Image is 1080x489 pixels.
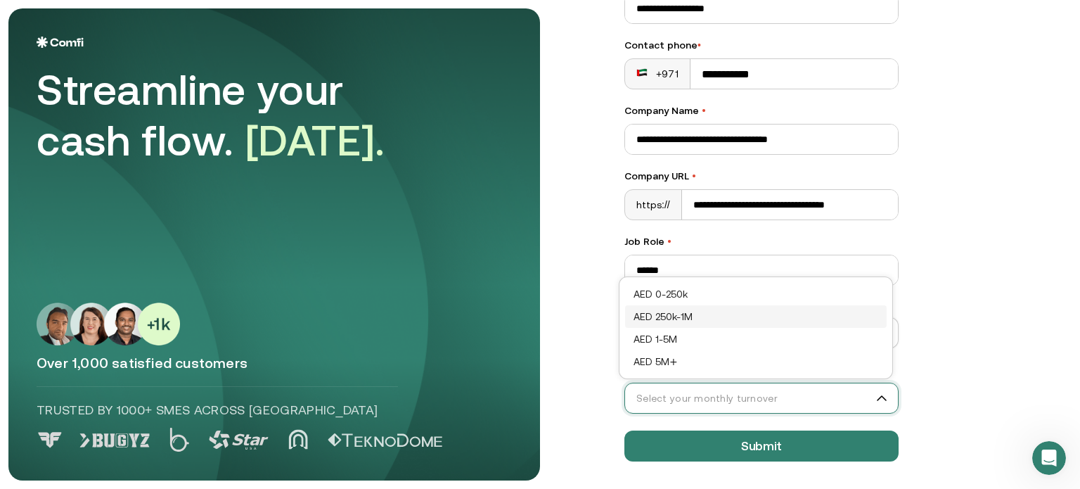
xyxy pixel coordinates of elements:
div: https:// [625,190,682,220]
div: AED 0-250k [625,283,887,305]
span: [DATE]. [245,116,385,165]
span: • [702,105,706,116]
div: Contact phone [624,38,899,53]
img: Logo 5 [328,433,442,447]
img: Logo 0 [37,432,63,448]
p: Trusted by 1000+ SMEs across [GEOGRAPHIC_DATA] [37,401,398,419]
div: Streamline your cash flow. [37,65,430,166]
button: Submit [624,431,899,462]
iframe: Intercom live chat [1032,441,1066,475]
img: Logo 3 [209,431,269,450]
div: AED 1-5M [634,331,878,347]
div: AED 250k-1M [625,305,887,328]
img: Logo 2 [169,428,189,452]
span: • [697,39,701,51]
label: Company Name [624,103,899,118]
label: Job Role [624,234,899,249]
div: AED 5M+ [634,354,878,369]
span: • [692,170,696,182]
span: • [667,236,671,247]
img: Logo 4 [288,429,308,450]
img: Logo 1 [79,433,150,447]
div: +971 [636,67,679,81]
div: AED 1-5M [625,328,887,350]
label: Company URL [624,169,899,184]
div: AED 0-250k [634,286,878,302]
div: AED 5M+ [625,350,887,373]
div: AED 250k-1M [634,309,878,324]
p: Over 1,000 satisfied customers [37,354,512,372]
img: Logo [37,37,84,48]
